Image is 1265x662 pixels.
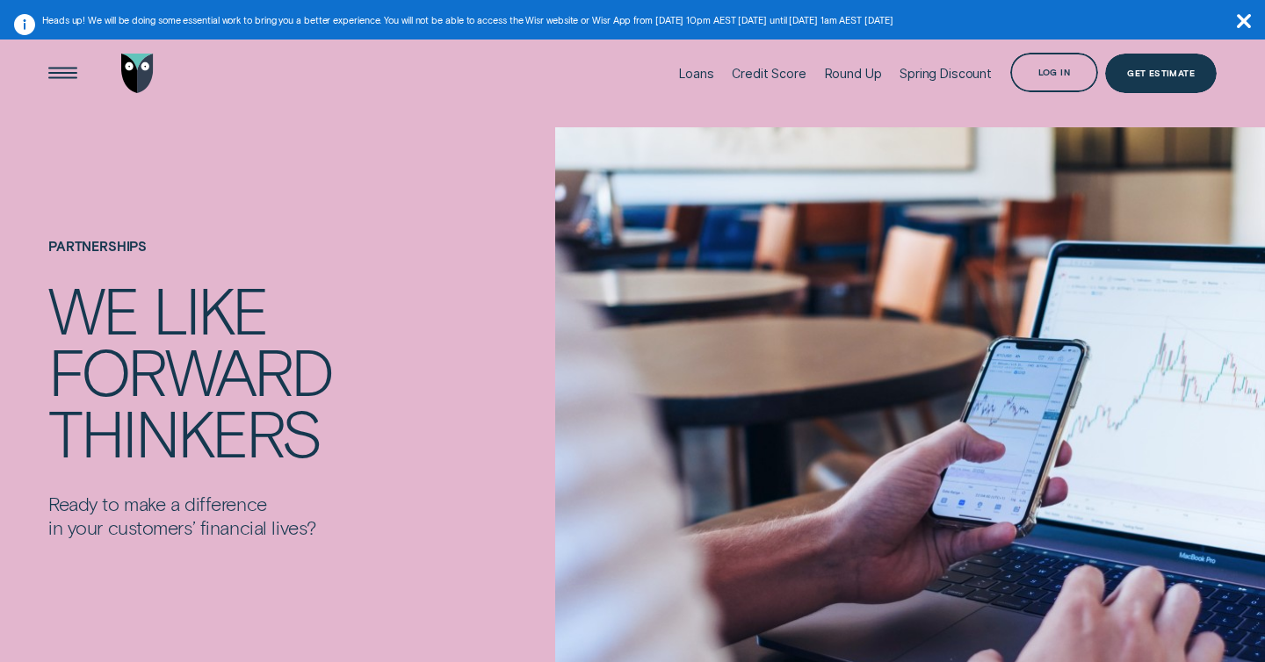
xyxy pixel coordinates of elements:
h4: We like forward thinkers [48,278,331,462]
a: Get Estimate [1105,54,1217,93]
a: Spring Discount [900,29,992,117]
div: Spring Discount [900,66,992,81]
div: like [153,278,267,340]
button: Log in [1010,53,1098,92]
div: Loans [679,66,713,81]
a: Loans [679,29,713,117]
a: Credit Score [732,29,806,117]
div: forward [48,340,331,401]
img: Wisr [121,54,154,93]
div: We [48,278,137,340]
p: Ready to make a difference in your customers’ financial lives? [48,492,331,539]
button: Open Menu [43,54,83,93]
h1: Partnerships [48,239,331,279]
a: Round Up [825,29,882,117]
div: thinkers [48,401,321,463]
div: Credit Score [732,66,806,81]
a: Go to home page [118,29,157,117]
div: Round Up [825,66,882,81]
